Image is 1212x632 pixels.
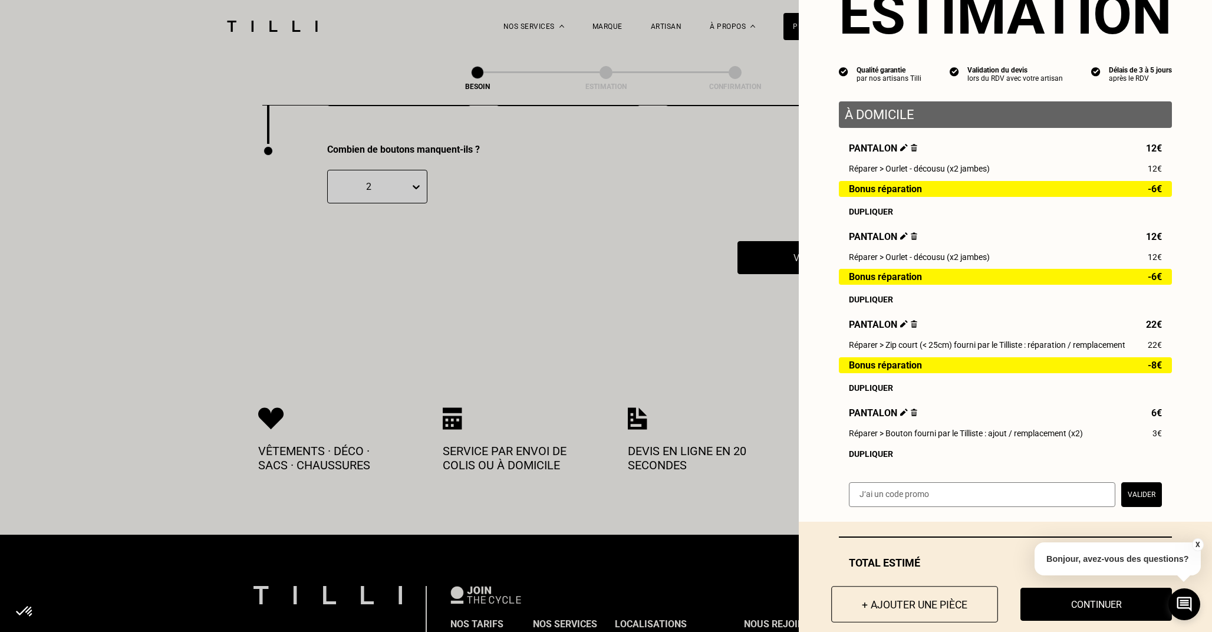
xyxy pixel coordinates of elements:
img: Éditer [900,409,908,416]
div: Qualité garantie [857,66,921,74]
span: 12€ [1146,143,1162,154]
span: Bonus réparation [849,272,922,282]
div: Dupliquer [849,383,1162,393]
button: X [1191,538,1203,551]
div: Dupliquer [849,449,1162,459]
img: icon list info [839,66,848,77]
span: 22€ [1148,340,1162,350]
img: icon list info [950,66,959,77]
div: Validation du devis [967,66,1063,74]
div: Dupliquer [849,295,1162,304]
div: Dupliquer [849,207,1162,216]
img: Éditer [900,232,908,240]
span: Réparer > Ourlet - décousu (x2 jambes) [849,164,990,173]
button: + Ajouter une pièce [831,586,998,623]
span: Réparer > Zip court (< 25cm) fourni par le Tilliste : réparation / remplacement [849,340,1125,350]
div: Total estimé [839,557,1172,569]
img: Supprimer [911,232,917,240]
img: icon list info [1091,66,1101,77]
span: 22€ [1146,319,1162,330]
span: Réparer > Bouton fourni par le Tilliste : ajout / remplacement (x2) [849,429,1083,438]
span: Réparer > Ourlet - décousu (x2 jambes) [849,252,990,262]
span: Pantalon [849,231,917,242]
div: par nos artisans Tilli [857,74,921,83]
img: Supprimer [911,320,917,328]
div: lors du RDV avec votre artisan [967,74,1063,83]
div: Délais de 3 à 5 jours [1109,66,1172,74]
img: Éditer [900,320,908,328]
button: Valider [1121,482,1162,507]
span: -6€ [1148,184,1162,194]
span: -6€ [1148,272,1162,282]
span: Bonus réparation [849,360,922,370]
span: 12€ [1146,231,1162,242]
button: Continuer [1020,588,1172,621]
input: J‘ai un code promo [849,482,1115,507]
span: Pantalon [849,319,917,330]
img: Éditer [900,144,908,152]
span: -8€ [1148,360,1162,370]
img: Supprimer [911,144,917,152]
span: Pantalon [849,407,917,419]
div: après le RDV [1109,74,1172,83]
p: À domicile [845,107,1166,122]
span: 6€ [1151,407,1162,419]
p: Bonjour, avez-vous des questions? [1035,542,1201,575]
span: 3€ [1152,429,1162,438]
span: Pantalon [849,143,917,154]
img: Supprimer [911,409,917,416]
span: 12€ [1148,164,1162,173]
span: Bonus réparation [849,184,922,194]
span: 12€ [1148,252,1162,262]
